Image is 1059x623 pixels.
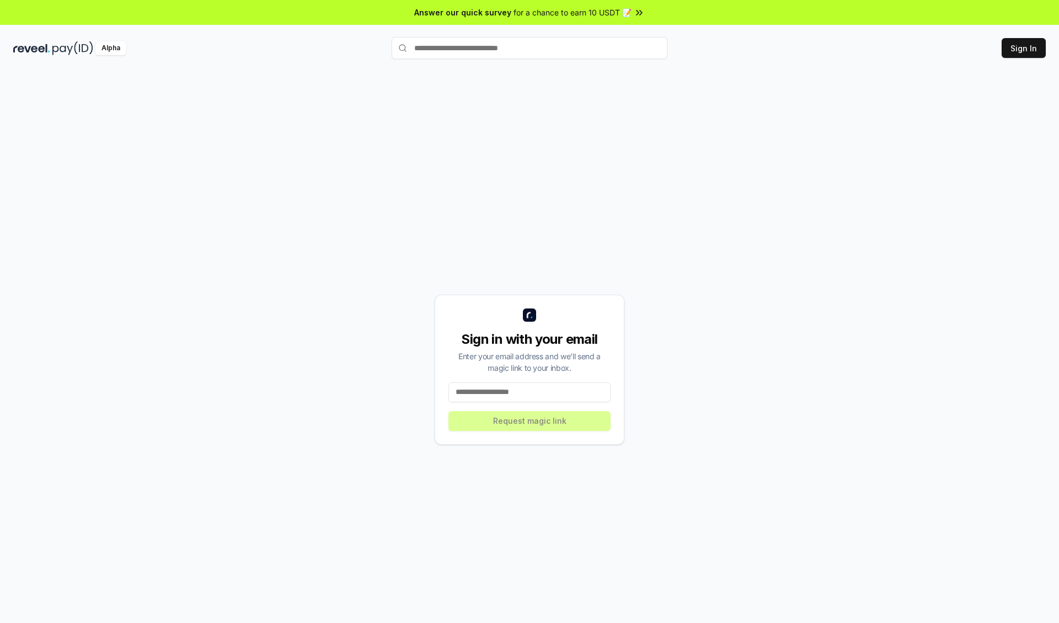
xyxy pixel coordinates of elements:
img: pay_id [52,41,93,55]
span: for a chance to earn 10 USDT 📝 [514,7,632,18]
div: Enter your email address and we’ll send a magic link to your inbox. [448,350,611,374]
div: Sign in with your email [448,331,611,348]
button: Sign In [1002,38,1046,58]
div: Alpha [95,41,126,55]
img: reveel_dark [13,41,50,55]
span: Answer our quick survey [414,7,511,18]
img: logo_small [523,308,536,322]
